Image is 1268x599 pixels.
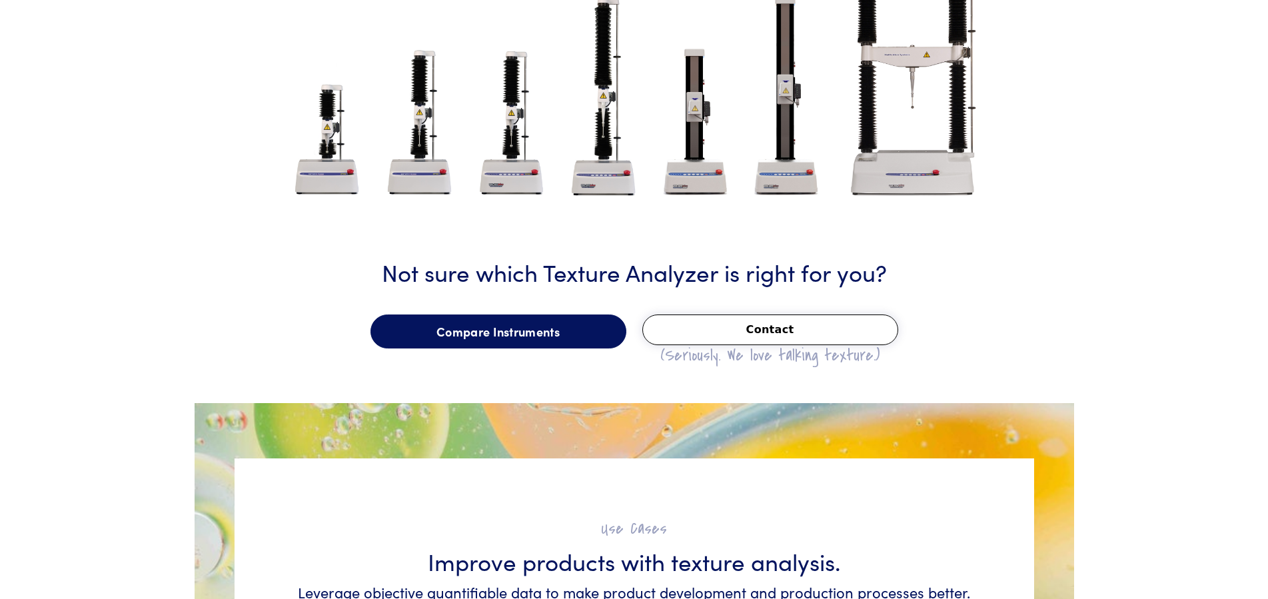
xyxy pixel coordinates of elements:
[295,544,974,577] h3: Improve products with texture analysis.
[370,314,626,349] a: Compare Instruments
[295,518,974,539] h2: Use Cases
[642,345,898,366] h2: (Seriously. We love talking texture.)
[235,255,1034,288] h3: Not sure which Texture Analyzer is right for you?
[642,314,898,345] button: Contact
